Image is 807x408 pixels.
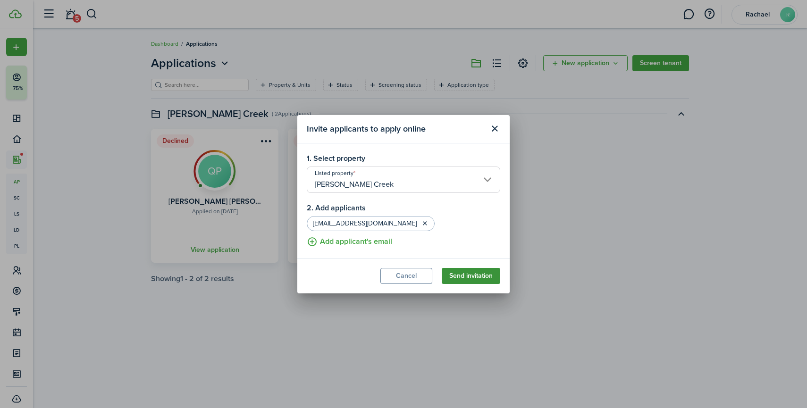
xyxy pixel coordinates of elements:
[307,167,500,193] input: Select listed property
[307,153,500,164] h4: 1. Select property
[380,268,432,284] button: Cancel
[307,120,484,138] modal-title: Invite applicants to apply online
[442,268,500,284] button: Send invitation
[307,236,392,248] button: Add applicant's email
[307,202,500,214] h4: 2. Add applicants
[487,121,503,137] button: Close modal
[307,216,435,231] chip: [EMAIL_ADDRESS][DOMAIN_NAME]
